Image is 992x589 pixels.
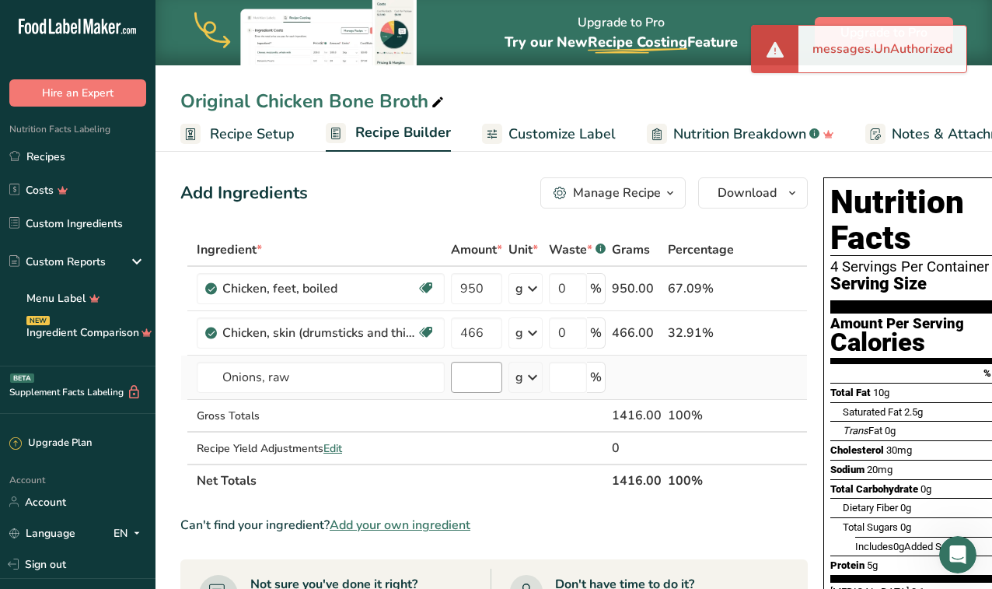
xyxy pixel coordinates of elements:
div: g [515,279,523,298]
span: Unit [508,240,538,259]
span: 0g [893,541,904,552]
button: Manage Recipe [540,177,686,209]
span: Total Sugars [843,521,898,533]
span: Ingredient [197,240,262,259]
span: Serving Size [830,275,927,294]
iframe: Intercom live chat [939,536,976,573]
th: 1416.00 [609,464,665,496]
input: Add Ingredient [197,362,445,393]
span: Add your own ingredient [330,516,470,535]
div: 32.91% [668,324,734,342]
span: 30mg [886,444,912,456]
span: Dietary Fiber [843,502,898,514]
div: BETA [10,373,34,383]
div: Upgrade to Pro [505,1,738,65]
span: Grams [612,240,650,259]
span: 10g [873,387,889,398]
th: 100% [665,464,737,496]
div: 100% [668,406,734,425]
div: Can't find your ingredient? [180,516,808,535]
div: g [515,324,523,342]
span: Total Fat [830,387,871,398]
span: 0g [920,483,931,495]
div: g [515,368,523,387]
button: Download [698,177,808,209]
div: 1416.00 [612,406,662,425]
span: Recipe Builder [355,122,451,143]
span: 2.5g [904,406,923,418]
div: Custom Reports [9,254,106,270]
div: NEW [26,316,50,325]
div: 0 [612,439,662,458]
div: Chicken, feet, boiled [222,279,417,298]
button: Upgrade to Pro [815,17,953,48]
div: Amount Per Serving [830,317,964,331]
div: 67.09% [668,279,734,298]
span: 0g [900,521,911,533]
th: Net Totals [194,464,609,496]
span: Percentage [668,240,734,259]
span: Protein [830,559,865,571]
a: Recipe Builder [326,115,451,153]
span: 0g [885,425,896,436]
span: 0g [900,502,911,514]
div: Upgrade Plan [9,436,92,451]
span: 5g [867,559,878,571]
div: EN [114,524,146,542]
span: Try our New Feature [505,33,738,51]
div: 950.00 [612,279,662,298]
span: Fat [843,425,882,436]
span: Download [718,184,777,202]
div: Chicken, skin (drumsticks and thighs), raw [222,324,417,342]
div: Original Chicken Bone Broth [180,87,447,115]
span: Edit [323,441,342,456]
div: Gross Totals [197,408,445,424]
div: messages.UnAuthorized [798,26,966,72]
button: Hire an Expert [9,79,146,107]
span: Recipe Setup [210,124,295,145]
span: 20mg [867,464,892,475]
div: Manage Recipe [573,184,661,202]
span: Includes Added Sugars [855,541,966,552]
span: Customize Label [508,124,616,145]
a: Customize Label [482,117,616,152]
span: Total Carbohydrate [830,483,918,495]
i: Trans [843,425,868,436]
div: Calories [830,331,964,354]
span: Recipe Costing [588,33,687,51]
span: Upgrade to Pro [840,23,927,42]
a: Language [9,520,75,547]
div: Waste [549,240,606,259]
div: Recipe Yield Adjustments [197,440,445,457]
span: Amount [451,240,502,259]
a: Nutrition Breakdown [647,117,834,152]
span: Cholesterol [830,444,884,456]
span: Sodium [830,464,865,475]
div: Add Ingredients [180,181,308,206]
span: Nutrition Breakdown [673,124,806,145]
div: 466.00 [612,324,662,342]
span: Saturated Fat [843,406,902,418]
a: Recipe Setup [180,117,295,152]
